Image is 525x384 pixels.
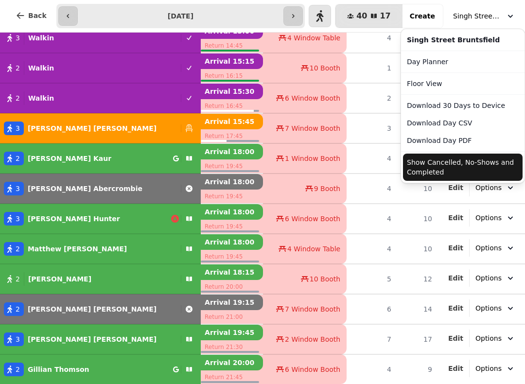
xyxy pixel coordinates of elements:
[403,75,523,92] a: Floor View
[403,132,523,149] button: Download Day PDF
[401,29,525,183] div: Singh Street Bruntsfield
[453,11,502,21] span: Singh Street Bruntsfield
[403,53,523,70] a: Day Planner
[403,154,523,181] button: Show Cancelled, No-Shows and Completed
[403,31,523,49] div: Singh Street Bruntsfield
[403,114,523,132] button: Download Day CSV
[447,7,521,25] button: Singh Street Bruntsfield
[403,97,523,114] button: Download 30 Days to Device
